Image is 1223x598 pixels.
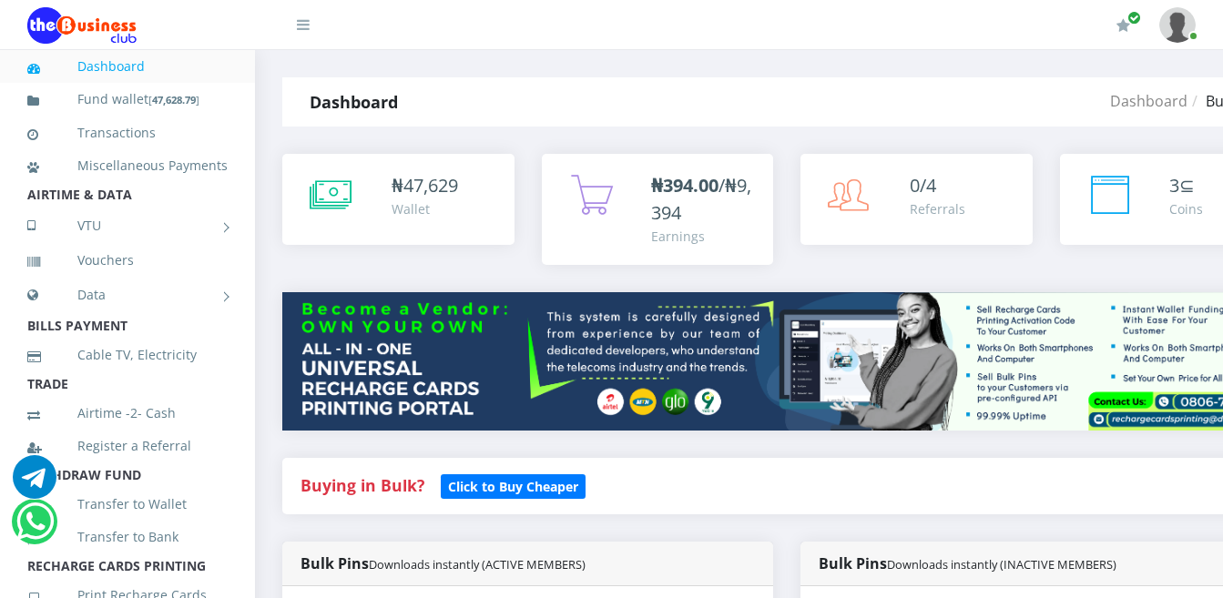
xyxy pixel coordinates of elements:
[910,173,936,198] span: 0/4
[27,46,228,87] a: Dashboard
[301,553,586,573] strong: Bulk Pins
[282,154,515,245] a: ₦47,629 Wallet
[27,516,228,558] a: Transfer to Bank
[448,478,578,495] b: Click to Buy Cheaper
[27,239,228,281] a: Vouchers
[887,556,1116,573] small: Downloads instantly (INACTIVE MEMBERS)
[392,199,458,218] div: Wallet
[651,173,751,225] span: /₦9,394
[27,392,228,434] a: Airtime -2- Cash
[27,425,228,467] a: Register a Referral
[1169,172,1203,199] div: ⊆
[27,483,228,525] a: Transfer to Wallet
[800,154,1033,245] a: 0/4 Referrals
[152,93,196,106] b: 47,628.79
[27,112,228,154] a: Transactions
[148,93,199,106] small: [ ]
[27,7,137,44] img: Logo
[1169,173,1179,198] span: 3
[13,469,56,499] a: Chat for support
[651,227,756,246] div: Earnings
[403,173,458,198] span: 47,629
[301,474,424,496] strong: Buying in Bulk?
[27,78,228,121] a: Fund wallet[47,628.79]
[1169,199,1203,218] div: Coins
[441,474,586,496] a: Click to Buy Cheaper
[542,154,774,265] a: ₦394.00/₦9,394 Earnings
[1127,11,1141,25] span: Renew/Upgrade Subscription
[910,199,965,218] div: Referrals
[819,553,1116,573] strong: Bulk Pins
[27,203,228,248] a: VTU
[1110,91,1187,111] a: Dashboard
[27,272,228,318] a: Data
[16,513,54,543] a: Chat for support
[310,91,398,113] strong: Dashboard
[392,172,458,199] div: ₦
[369,556,586,573] small: Downloads instantly (ACTIVE MEMBERS)
[1159,7,1196,43] img: User
[27,145,228,187] a: Miscellaneous Payments
[651,173,719,198] b: ₦394.00
[27,334,228,376] a: Cable TV, Electricity
[1116,18,1130,33] i: Renew/Upgrade Subscription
